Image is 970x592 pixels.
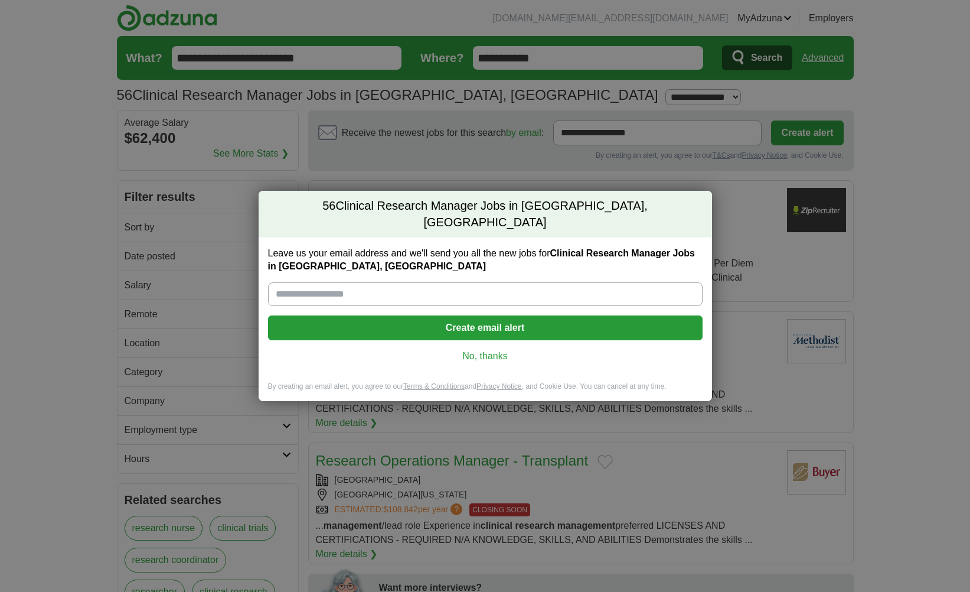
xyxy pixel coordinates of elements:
button: Create email alert [268,315,703,340]
span: 56 [322,198,335,214]
a: Privacy Notice [476,382,522,391]
div: By creating an email alert, you agree to our and , and Cookie Use. You can cancel at any time. [259,382,712,401]
a: No, thanks [277,350,693,363]
a: Terms & Conditions [403,382,465,391]
strong: Clinical Research Manager Jobs in [GEOGRAPHIC_DATA], [GEOGRAPHIC_DATA] [268,248,695,271]
h2: Clinical Research Manager Jobs in [GEOGRAPHIC_DATA], [GEOGRAPHIC_DATA] [259,191,712,238]
label: Leave us your email address and we'll send you all the new jobs for [268,247,703,273]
